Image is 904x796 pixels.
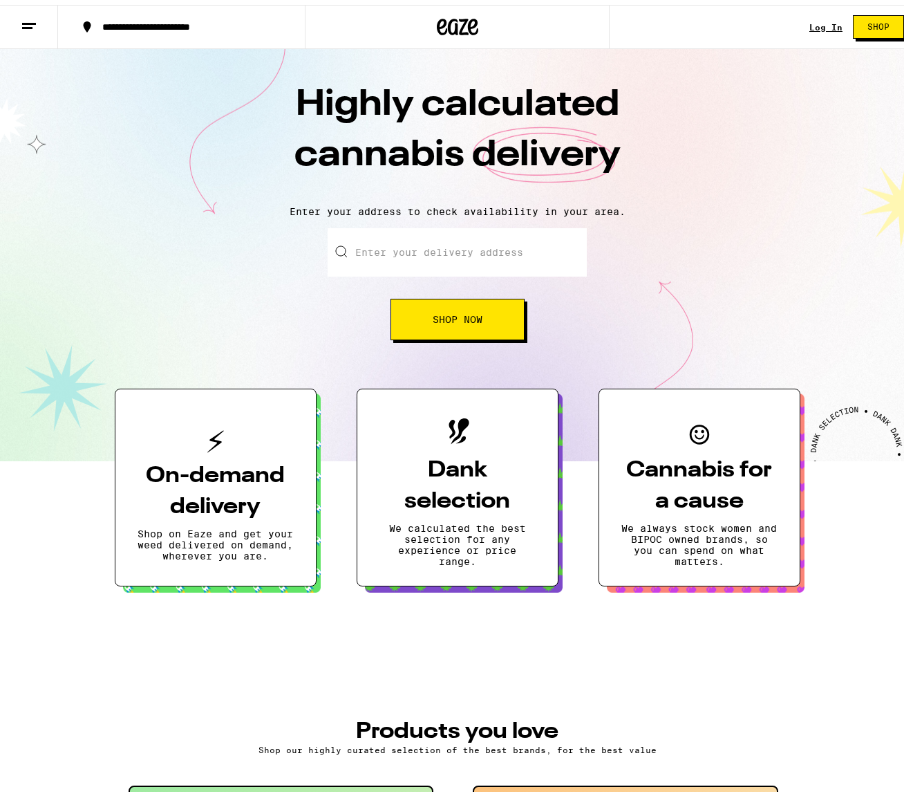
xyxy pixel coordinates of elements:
button: On-demand deliveryShop on Eaze and get your weed delivered on demand, wherever you are. [115,384,317,582]
h3: PRODUCTS YOU LOVE [129,716,787,738]
span: Shop Now [433,310,482,320]
p: Enter your address to check availability in your area. [14,201,901,212]
button: Shop Now [390,294,525,335]
p: We calculated the best selection for any experience or price range. [379,518,536,562]
span: Shop [867,18,889,26]
h1: Highly calculated cannabis delivery [216,75,699,190]
button: Shop [853,10,904,34]
h3: On-demand delivery [138,456,294,518]
p: We always stock women and BIPOC owned brands, so you can spend on what matters. [621,518,778,562]
button: Cannabis for a causeWe always stock women and BIPOC owned brands, so you can spend on what matters. [599,384,800,582]
button: Dank selectionWe calculated the best selection for any experience or price range. [357,384,558,582]
h3: Cannabis for a cause [621,450,778,512]
input: Enter your delivery address [328,223,587,272]
p: Shop on Eaze and get your weed delivered on demand, wherever you are. [138,524,294,557]
p: Shop our highly curated selection of the best brands, for the best value [129,741,787,750]
h3: Dank selection [379,450,536,512]
div: Log In [809,18,842,27]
